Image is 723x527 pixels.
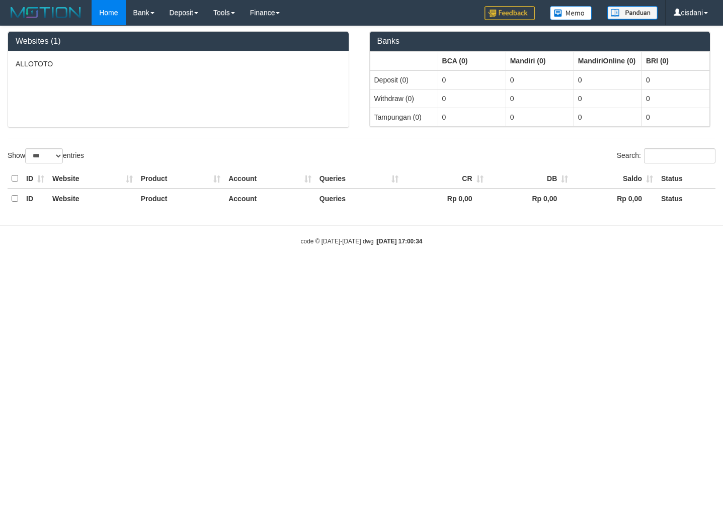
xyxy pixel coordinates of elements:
strong: [DATE] 17:00:34 [377,238,422,245]
td: 0 [438,70,506,90]
th: Product [137,189,225,208]
th: Group: activate to sort column ascending [370,51,438,70]
th: Rp 0,00 [572,189,657,208]
th: Rp 0,00 [488,189,573,208]
td: 0 [641,89,709,108]
th: Product [137,169,225,189]
img: panduan.png [607,6,658,20]
td: Withdraw (0) [370,89,438,108]
label: Search: [617,148,715,163]
td: 0 [506,70,574,90]
th: Group: activate to sort column ascending [506,51,574,70]
th: Website [48,169,137,189]
img: MOTION_logo.png [8,5,84,20]
p: ALLOTOTO [16,59,341,69]
td: 0 [506,108,574,126]
th: Website [48,189,137,208]
td: 0 [574,108,641,126]
th: Queries [315,169,403,189]
td: 0 [438,108,506,126]
th: Group: activate to sort column ascending [641,51,709,70]
th: Status [657,189,715,208]
th: ID [22,189,48,208]
small: code © [DATE]-[DATE] dwg | [301,238,423,245]
td: 0 [574,89,641,108]
th: Group: activate to sort column ascending [574,51,641,70]
img: Button%20Memo.svg [550,6,592,20]
input: Search: [644,148,715,163]
td: 0 [506,89,574,108]
th: Account [224,189,315,208]
label: Show entries [8,148,84,163]
h3: Banks [377,37,703,46]
th: Rp 0,00 [403,189,488,208]
th: Group: activate to sort column ascending [438,51,506,70]
th: DB [488,169,573,189]
td: 0 [574,70,641,90]
td: 0 [438,89,506,108]
img: Feedback.jpg [485,6,535,20]
th: Account [224,169,315,189]
th: CR [403,169,488,189]
select: Showentries [25,148,63,163]
th: Saldo [572,169,657,189]
th: Queries [315,189,403,208]
td: Tampungan (0) [370,108,438,126]
th: ID [22,169,48,189]
td: 0 [641,70,709,90]
td: Deposit (0) [370,70,438,90]
h3: Websites (1) [16,37,341,46]
td: 0 [641,108,709,126]
th: Status [657,169,715,189]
